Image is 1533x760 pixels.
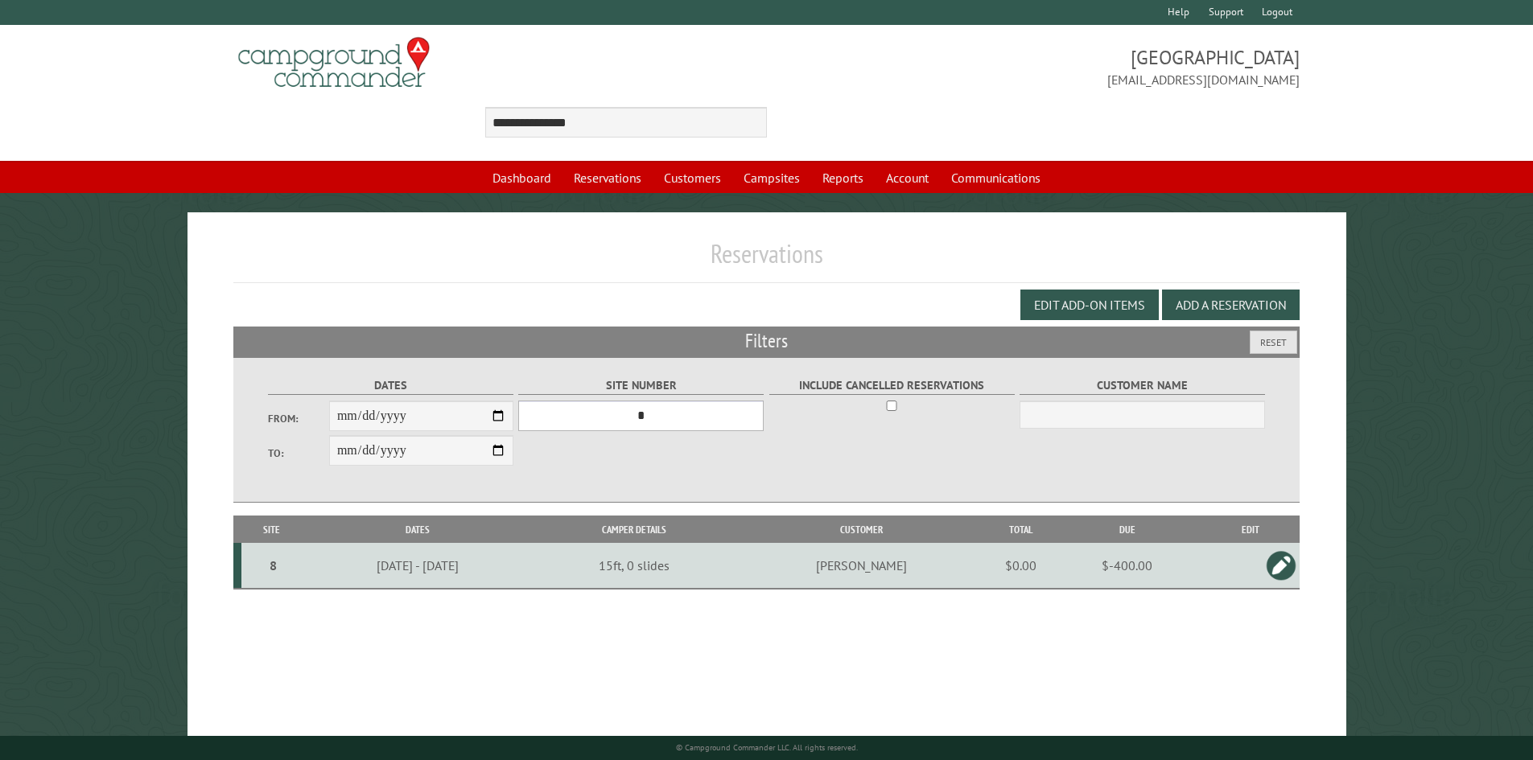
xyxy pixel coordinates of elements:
[305,557,531,573] div: [DATE] - [DATE]
[989,516,1053,544] th: Total
[233,327,1300,357] h2: Filters
[769,376,1015,395] label: Include Cancelled Reservations
[654,162,731,193] a: Customers
[564,162,651,193] a: Reservations
[268,376,513,395] label: Dates
[1020,376,1265,395] label: Customer Name
[241,516,303,544] th: Site
[268,446,329,461] label: To:
[233,238,1300,282] h1: Reservations
[942,162,1050,193] a: Communications
[1250,331,1297,354] button: Reset
[1053,516,1201,544] th: Due
[483,162,561,193] a: Dashboard
[876,162,938,193] a: Account
[534,516,735,544] th: Camper Details
[1162,290,1300,320] button: Add a Reservation
[989,543,1053,589] td: $0.00
[534,543,735,589] td: 15ft, 0 slides
[1201,516,1300,544] th: Edit
[735,543,989,589] td: [PERSON_NAME]
[303,516,534,544] th: Dates
[248,557,300,573] div: 8
[1020,290,1159,320] button: Edit Add-on Items
[268,411,329,426] label: From:
[767,44,1300,89] span: [GEOGRAPHIC_DATA] [EMAIL_ADDRESS][DOMAIN_NAME]
[676,742,858,753] small: © Campground Commander LLC. All rights reserved.
[233,31,435,94] img: Campground Commander
[813,162,873,193] a: Reports
[734,162,810,193] a: Campsites
[518,376,764,395] label: Site Number
[1053,543,1201,589] td: $-400.00
[735,516,989,544] th: Customer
